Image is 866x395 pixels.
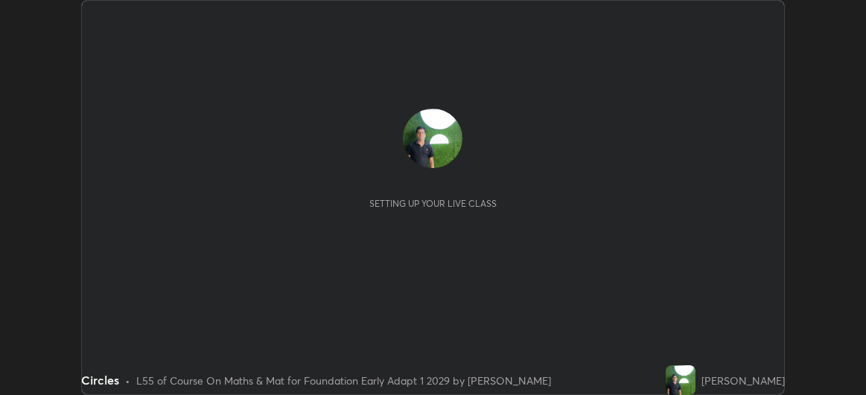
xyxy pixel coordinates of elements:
[701,373,785,388] div: [PERSON_NAME]
[403,109,462,168] img: 07af4a6ca9dc4f72ab9e6df0c4dce46d.jpg
[369,198,497,209] div: Setting up your live class
[136,373,551,388] div: L55 of Course On Maths & Mat for Foundation Early Adapt 1 2029 by [PERSON_NAME]
[666,365,695,395] img: 07af4a6ca9dc4f72ab9e6df0c4dce46d.jpg
[125,373,130,388] div: •
[81,371,119,389] div: Circles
